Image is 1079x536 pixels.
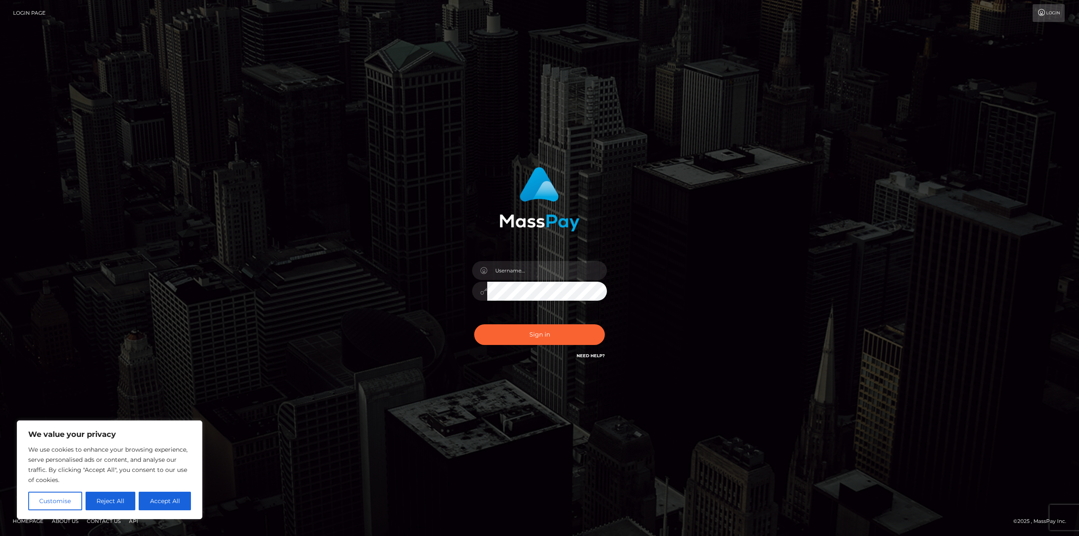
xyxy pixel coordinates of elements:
[9,514,47,528] a: Homepage
[28,492,82,510] button: Customise
[28,429,191,439] p: We value your privacy
[474,324,605,345] button: Sign in
[28,444,191,485] p: We use cookies to enhance your browsing experience, serve personalised ads or content, and analys...
[17,420,202,519] div: We value your privacy
[48,514,82,528] a: About Us
[1033,4,1065,22] a: Login
[499,167,580,232] img: MassPay Login
[1013,517,1073,526] div: © 2025 , MassPay Inc.
[487,261,607,280] input: Username...
[86,492,136,510] button: Reject All
[126,514,142,528] a: API
[83,514,124,528] a: Contact Us
[139,492,191,510] button: Accept All
[13,4,46,22] a: Login Page
[577,353,605,358] a: Need Help?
